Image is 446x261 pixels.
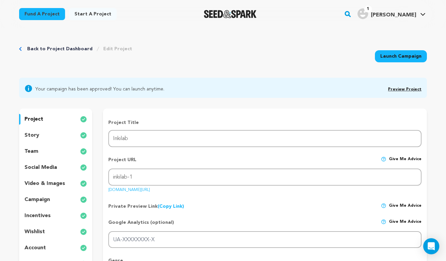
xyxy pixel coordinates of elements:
p: Project URL [108,156,136,169]
button: account [19,243,92,253]
button: wishlist [19,226,92,237]
p: wishlist [24,228,45,236]
a: Fund a project [19,8,65,20]
img: check-circle-full.svg [80,115,87,123]
a: Preview Project [388,87,422,91]
button: campaign [19,194,92,205]
img: check-circle-full.svg [80,147,87,155]
span: Give me advice [389,203,422,210]
img: check-circle-full.svg [80,164,87,172]
a: Seed&Spark Homepage [204,10,257,18]
button: project [19,114,92,125]
p: account [24,244,46,252]
p: Google Analytics (optional) [108,219,174,231]
span: Give me advice [389,156,422,169]
a: Suryaneni P.'s Profile [356,7,427,19]
img: check-circle-full.svg [80,212,87,220]
img: help-circle.svg [381,219,386,224]
p: Private Preview Link [108,203,184,210]
button: story [19,130,92,141]
img: help-circle.svg [381,203,386,208]
p: project [24,115,43,123]
img: help-circle.svg [381,156,386,162]
img: check-circle-full.svg [80,131,87,139]
img: check-circle-full.svg [80,244,87,252]
a: Launch Campaign [375,50,427,62]
input: Project Name [108,130,422,147]
p: social media [24,164,57,172]
img: check-circle-full.svg [80,196,87,204]
div: Suryaneni P.'s Profile [357,8,416,19]
span: Give me advice [389,219,422,231]
button: social media [19,162,92,173]
a: Edit Project [103,46,132,52]
span: Suryaneni P.'s Profile [356,7,427,21]
img: check-circle-full.svg [80,228,87,236]
p: incentives [24,212,51,220]
div: Open Intercom Messenger [423,238,439,254]
p: campaign [24,196,50,204]
span: [PERSON_NAME] [371,12,416,18]
img: user.png [357,8,368,19]
button: video & images [19,178,92,189]
span: 1 [364,6,372,12]
p: Project Title [108,119,422,126]
a: [DOMAIN_NAME][URL] [108,185,150,192]
p: team [24,147,38,155]
a: (Copy Link) [158,204,184,209]
input: UA-XXXXXXXX-X [108,231,422,248]
p: video & images [24,180,65,188]
button: incentives [19,210,92,221]
img: check-circle-full.svg [80,180,87,188]
img: Seed&Spark Logo Dark Mode [204,10,257,18]
p: story [24,131,39,139]
button: team [19,146,92,157]
span: Your campaign has been approved! You can launch anytime. [35,84,164,92]
a: Start a project [69,8,117,20]
div: Breadcrumb [19,46,132,52]
a: Back to Project Dashboard [27,46,93,52]
input: Project URL [108,169,422,186]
